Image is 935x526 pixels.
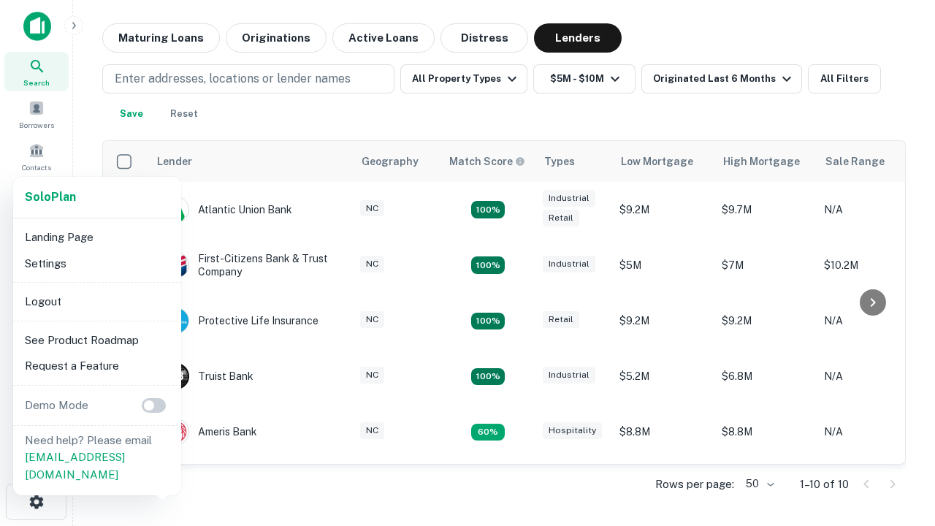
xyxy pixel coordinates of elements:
[19,353,175,379] li: Request a Feature
[19,289,175,315] li: Logout
[25,190,76,204] strong: Solo Plan
[19,327,175,354] li: See Product Roadmap
[25,451,125,481] a: [EMAIL_ADDRESS][DOMAIN_NAME]
[25,188,76,206] a: SoloPlan
[19,224,175,251] li: Landing Page
[862,409,935,479] iframe: Chat Widget
[19,251,175,277] li: Settings
[25,432,169,484] p: Need help? Please email
[19,397,94,414] p: Demo Mode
